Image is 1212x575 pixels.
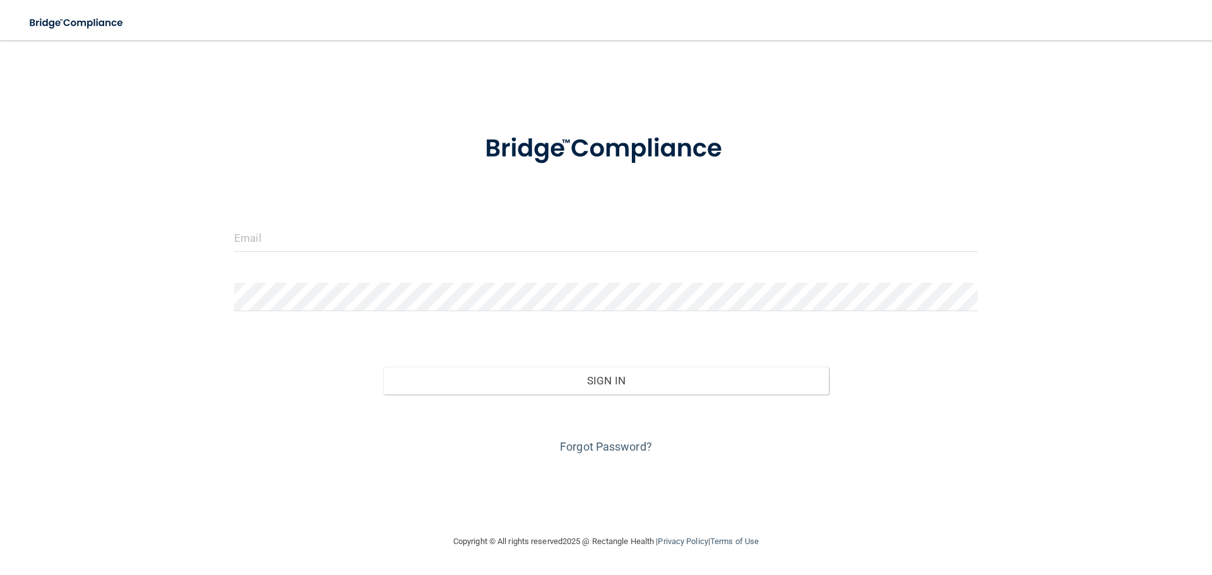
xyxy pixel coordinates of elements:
[560,440,652,453] a: Forgot Password?
[234,223,978,252] input: Email
[710,536,759,546] a: Terms of Use
[459,116,753,182] img: bridge_compliance_login_screen.278c3ca4.svg
[19,10,135,36] img: bridge_compliance_login_screen.278c3ca4.svg
[376,521,836,562] div: Copyright © All rights reserved 2025 @ Rectangle Health | |
[658,536,708,546] a: Privacy Policy
[383,367,829,394] button: Sign In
